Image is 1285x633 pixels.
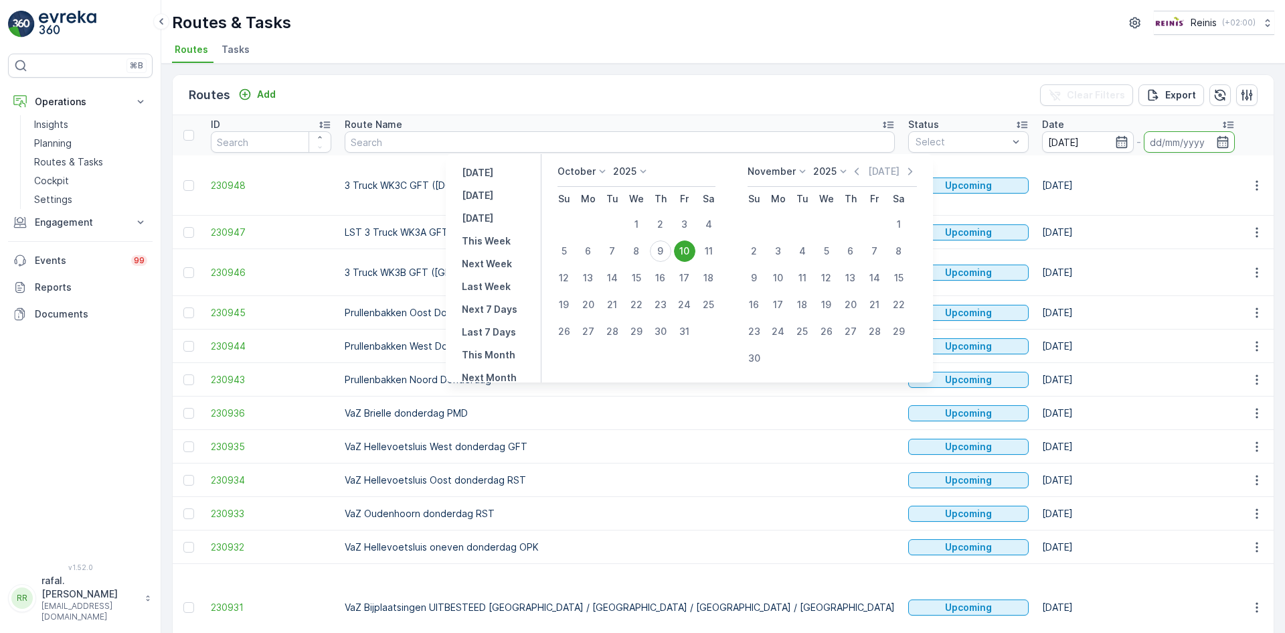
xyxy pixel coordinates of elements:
div: 10 [674,240,695,262]
a: Routes & Tasks [29,153,153,171]
div: 15 [888,267,910,289]
p: Routes [189,86,230,104]
th: Thursday [839,187,863,211]
p: Upcoming [945,407,992,420]
div: 8 [626,240,647,262]
p: Upcoming [945,306,992,320]
button: Today [456,188,499,204]
input: dd/mm/yyyy [1144,131,1235,153]
p: Upcoming [945,507,992,520]
button: Upcoming [908,600,1029,616]
p: Upcoming [945,340,992,353]
p: [EMAIL_ADDRESS][DOMAIN_NAME] [41,601,138,622]
th: Monday [766,187,790,211]
p: This Month [462,348,515,362]
img: logo_light-DOdMpM7g.png [39,11,96,38]
div: 13 [578,267,599,289]
button: This Week [456,233,516,249]
button: Yesterday [456,165,499,181]
button: Upcoming [908,224,1029,240]
div: 28 [864,321,885,342]
a: 230944 [211,340,331,353]
p: [DATE] [868,165,899,178]
p: VaZ Oudenhoorn donderdag RST [345,507,895,520]
p: Status [908,118,939,131]
button: Last 7 Days [456,324,521,340]
p: ( +02:00 ) [1222,17,1256,28]
div: 21 [864,294,885,315]
div: 23 [744,321,765,342]
p: Operations [35,95,126,109]
p: Clear Filters [1067,88,1125,102]
p: Upcoming [945,266,992,279]
img: Reinis-Logo-Vrijstaand_Tekengebied-1-copy2_aBO4n7j.png [1154,15,1185,30]
p: Next Month [462,371,517,384]
div: Toggle Row Selected [183,341,194,352]
th: Saturday [887,187,911,211]
a: 230935 [211,440,331,453]
button: Export [1138,84,1204,106]
div: 12 [553,267,575,289]
div: 12 [816,267,837,289]
div: 29 [626,321,647,342]
span: Tasks [222,43,250,56]
p: 2025 [813,165,837,178]
div: Toggle Row Selected [183,227,194,238]
div: 18 [792,294,813,315]
div: 20 [840,294,861,315]
button: Upcoming [908,372,1029,388]
div: 25 [792,321,813,342]
div: 30 [744,348,765,369]
div: 14 [864,267,885,289]
a: Insights [29,115,153,134]
div: 29 [888,321,910,342]
td: [DATE] [1035,464,1241,497]
div: Toggle Row Selected [183,475,194,486]
p: 99 [134,255,145,266]
p: Next 7 Days [462,303,517,316]
p: Upcoming [945,226,992,239]
th: Friday [863,187,887,211]
p: VaZ Hellevoetsluis oneven donderdag OPK [345,541,895,554]
p: VaZ Hellevoetsluis Oost donderdag RST [345,474,895,487]
a: Documents [8,301,153,328]
p: Upcoming [945,474,992,487]
span: 230945 [211,306,331,320]
p: VaZ Brielle donderdag PMD [345,407,895,420]
a: 230936 [211,407,331,420]
button: Next Month [456,370,522,386]
th: Thursday [649,187,673,211]
div: 16 [650,267,671,289]
div: 1 [626,214,647,235]
p: Upcoming [945,373,992,386]
div: 5 [816,240,837,262]
p: Documents [35,307,147,321]
p: Routes & Tasks [172,12,291,33]
div: 9 [650,240,671,262]
p: Last Week [462,280,511,293]
input: dd/mm/yyyy [1042,131,1134,153]
a: Planning [29,134,153,153]
div: 28 [602,321,623,342]
button: Clear Filters [1040,84,1133,106]
a: 230948 [211,179,331,192]
td: [DATE] [1035,155,1241,216]
p: LST 3 Truck WK3A GFT (Vogelenzang) [345,226,895,239]
a: Reports [8,274,153,301]
div: 2 [650,214,671,235]
div: 14 [602,267,623,289]
button: Upcoming [908,439,1029,455]
th: Monday [576,187,600,211]
div: 8 [888,240,910,262]
p: rafal.[PERSON_NAME] [41,574,138,601]
a: 230947 [211,226,331,239]
div: 17 [768,294,789,315]
div: 1 [888,214,910,235]
td: [DATE] [1035,249,1241,296]
td: [DATE] [1035,216,1241,249]
p: October [558,165,596,178]
p: Settings [34,193,72,206]
p: [DATE] [462,189,493,202]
